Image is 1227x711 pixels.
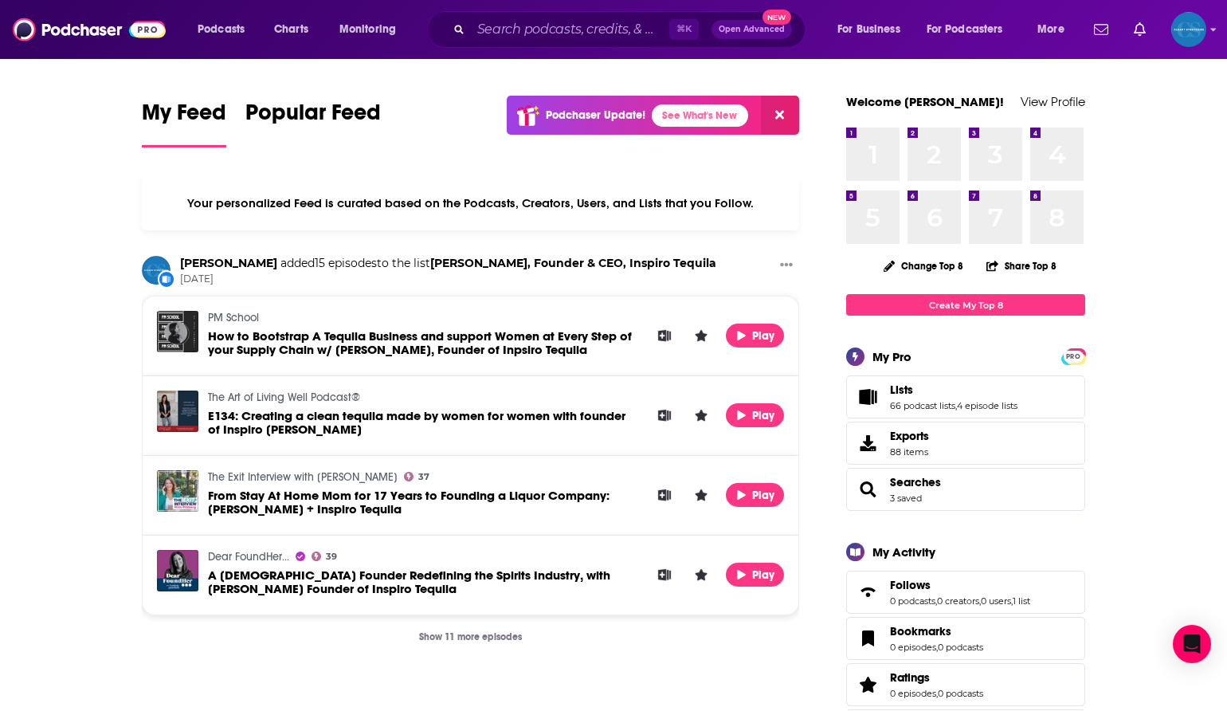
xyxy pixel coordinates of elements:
button: Play [726,483,784,507]
span: Exports [890,429,929,443]
button: Add to List [653,403,676,427]
a: Podchaser - Follow, Share and Rate Podcasts [13,14,166,45]
a: Welcome [PERSON_NAME]! [846,94,1004,109]
input: Search podcasts, credits, & more... [471,17,669,42]
a: 1 list [1013,595,1030,607]
span: , [955,400,957,411]
a: PM School [208,311,259,324]
a: Ratings [852,674,884,696]
span: More [1037,18,1064,41]
a: Follows [890,578,1030,592]
span: How to Bootstrap A Tequila Business and support Women at Every Step of your Supply Chain w/ [PERS... [208,328,632,357]
a: 0 episodes [890,642,936,653]
span: Play [752,329,776,343]
span: Logged in as ClearyStrategies [1171,12,1206,47]
img: Ronica Cleary [142,256,171,285]
span: Lists [846,375,1085,418]
button: Leave a Rating [689,483,713,507]
a: My Feed [142,99,226,147]
div: Search podcasts, credits, & more... [442,11,821,48]
span: , [979,595,981,607]
span: Searches [846,468,1085,511]
span: Ratings [846,663,1085,706]
img: User Profile [1171,12,1206,47]
a: Exports [846,422,1085,465]
a: 4 episode lists [957,400,1017,411]
a: 39 [312,552,337,561]
span: 37 [418,473,429,481]
button: Show 11 more episodes [406,622,535,651]
a: Create My Top 8 [846,294,1085,316]
button: open menu [826,17,920,42]
div: My Pro [872,349,911,364]
span: , [936,688,938,699]
a: PRO [1064,350,1083,362]
a: Searches [852,478,884,501]
span: Bookmarks [890,624,951,638]
button: Share Top 8 [986,250,1057,281]
span: From Stay At Home Mom for 17 Years to Founding a Liquor Company: [PERSON_NAME] + Inspiro Tequila [208,488,610,517]
span: E134: Creating a clean tequila made by women for women with founder of Inspiro [PERSON_NAME] [208,408,625,437]
p: Podchaser Update! [546,108,645,122]
button: Play [726,324,784,348]
a: Show notifications dropdown [1127,16,1152,43]
button: Leave a Rating [689,403,713,427]
button: Show profile menu [1171,12,1206,47]
button: Leave a Rating [689,563,713,587]
span: Exports [852,432,884,454]
button: Change Top 8 [874,256,973,276]
img: E134: Creating a clean tequila made by women for women with founder of Inspiro Tequila Mara Smith [157,391,198,432]
span: [DATE] [180,273,716,286]
button: Play [726,403,784,427]
span: Open Advanced [719,26,785,33]
span: Bookmarks [846,617,1085,660]
a: 3 saved [890,493,922,504]
a: 0 creators [937,595,979,607]
button: Add to List [653,324,676,348]
a: Lists [852,386,884,408]
span: A [DEMOGRAPHIC_DATA] Founder Redefining the Spirits Industry, with [PERSON_NAME] Founder of Inspi... [208,568,610,596]
a: The Exit Interview with Kim Rittberg [208,470,398,484]
img: From Stay At Home Mom for 17 Years to Founding a Liquor Company: Mara Smith + Inspiro Tequila [157,470,198,512]
a: E134: Creating a clean tequila made by women for women with founder of Inspiro Tequila Mara Smith [208,409,640,436]
button: Add to List [653,483,676,507]
span: added 15 episodes [280,256,377,270]
span: ⌘ K [669,19,699,40]
a: Popular Feed [245,99,381,147]
button: Play [726,563,784,587]
span: 88 items [890,446,929,458]
a: 0 podcasts [890,595,935,607]
a: A Female Founder Redefining the Spirits Industry, with Mara Smith Founder of Inspiro Tequila [157,550,198,591]
span: , [936,642,938,653]
a: Show notifications dropdown [1088,16,1115,43]
button: open menu [916,17,1026,42]
button: Show More Button [774,256,799,276]
a: 0 episodes [890,688,936,699]
a: 0 podcasts [938,688,983,699]
span: Podcasts [198,18,245,41]
span: Play [752,489,776,502]
button: Leave a Rating [689,324,713,348]
div: My Activity [872,544,935,560]
a: 0 podcasts [938,642,983,653]
button: Open AdvancedNew [712,20,792,39]
span: , [1011,595,1013,607]
div: Your personalized Feed is curated based on the Podcasts, Creators, Users, and Lists that you Follow. [142,176,799,230]
a: Searches [890,475,941,489]
a: How to Bootstrap A Tequila Business and support Women at Every Step of your Supply Chain w/ Mara ... [208,329,640,356]
a: 37 [404,472,429,481]
a: Lists [890,383,1017,397]
span: Popular Feed [245,99,381,136]
a: The Art of Living Well Podcast® [208,391,360,404]
a: Follows [852,581,884,603]
span: Ratings [890,670,930,685]
span: , [935,595,937,607]
span: For Podcasters [927,18,1003,41]
button: open menu [328,17,417,42]
a: Bookmarks [890,624,983,638]
a: See What's New [652,104,748,127]
span: Follows [846,571,1085,614]
span: New [762,10,791,25]
div: Open Intercom Messenger [1173,625,1211,663]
